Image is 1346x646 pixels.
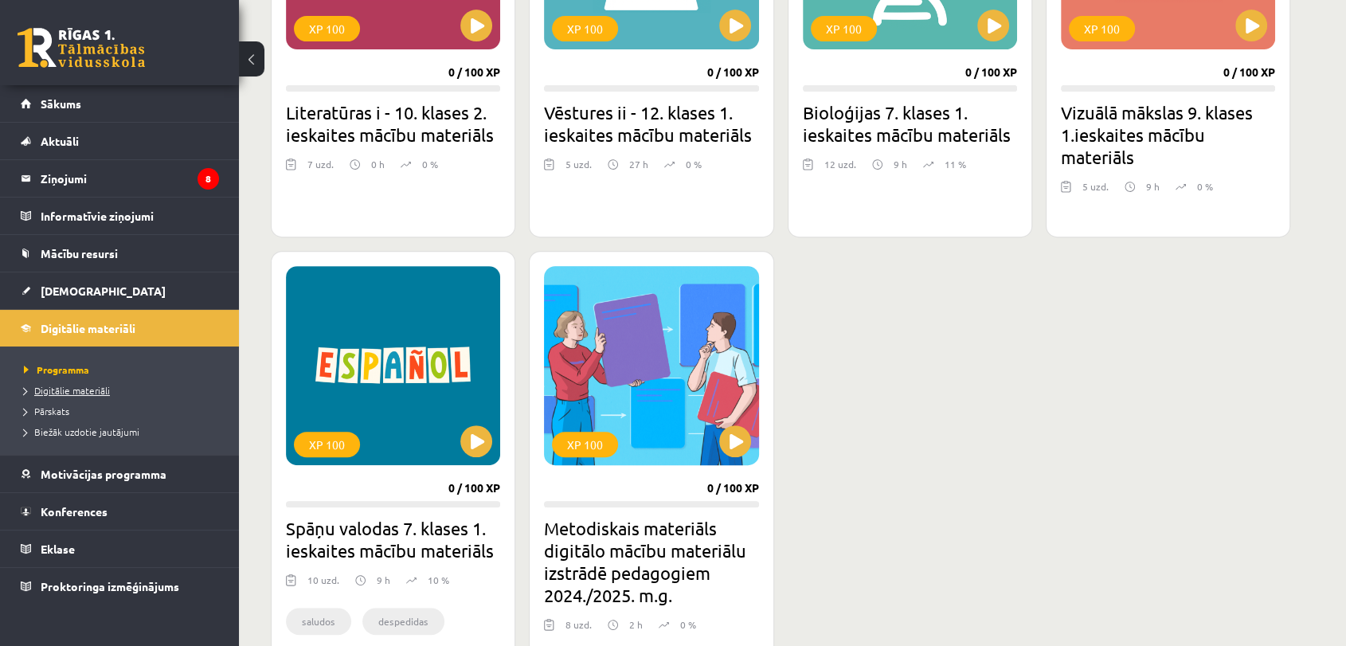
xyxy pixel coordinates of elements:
div: 8 uzd. [565,617,592,641]
div: 5 uzd. [565,157,592,181]
span: Digitālie materiāli [41,321,135,335]
p: 0 % [1197,179,1213,194]
p: 9 h [894,157,907,171]
div: XP 100 [1069,16,1135,41]
p: 27 h [629,157,648,171]
a: Sākums [21,85,219,122]
span: Motivācijas programma [41,467,166,481]
a: Ziņojumi8 [21,160,219,197]
span: Biežāk uzdotie jautājumi [24,425,139,438]
legend: Ziņojumi [41,160,219,197]
div: 5 uzd. [1082,179,1109,203]
a: Pārskats [24,404,223,418]
p: 0 % [422,157,438,171]
span: Digitālie materiāli [24,384,110,397]
div: XP 100 [294,432,360,457]
p: 9 h [1146,179,1160,194]
span: Eklase [41,542,75,556]
h2: Vēstures ii - 12. klases 1. ieskaites mācību materiāls [544,101,758,146]
p: 0 % [686,157,702,171]
h2: Metodiskais materiāls digitālo mācību materiālu izstrādē pedagogiem 2024./2025. m.g. [544,517,758,606]
div: XP 100 [294,16,360,41]
div: 10 uzd. [307,573,339,597]
a: Informatīvie ziņojumi [21,198,219,234]
p: 10 % [428,573,449,587]
h2: Literatūras i - 10. klases 2. ieskaites mācību materiāls [286,101,500,146]
a: Digitālie materiāli [24,383,223,397]
i: 8 [198,168,219,190]
span: Programma [24,363,89,376]
h2: Spāņu valodas 7. klases 1. ieskaites mācību materiāls [286,517,500,562]
span: Aktuāli [41,134,79,148]
span: Pārskats [24,405,69,417]
span: [DEMOGRAPHIC_DATA] [41,284,166,298]
h2: Vizuālā mākslas 9. klases 1.ieskaites mācību materiāls [1061,101,1275,168]
a: Proktoringa izmēģinājums [21,568,219,605]
li: saludos [286,608,351,635]
a: Biežāk uzdotie jautājumi [24,425,223,439]
a: Mācību resursi [21,235,219,272]
span: Mācību resursi [41,246,118,260]
span: Proktoringa izmēģinājums [41,579,179,593]
li: despedidas [362,608,444,635]
h2: Bioloģijas 7. klases 1. ieskaites mācību materiāls [803,101,1017,146]
div: XP 100 [811,16,877,41]
a: Programma [24,362,223,377]
div: XP 100 [552,16,618,41]
div: 7 uzd. [307,157,334,181]
span: Konferences [41,504,108,519]
p: 9 h [377,573,390,587]
a: Motivācijas programma [21,456,219,492]
a: Rīgas 1. Tālmācības vidusskola [18,28,145,68]
div: 12 uzd. [824,157,856,181]
legend: Informatīvie ziņojumi [41,198,219,234]
a: Eklase [21,531,219,567]
a: [DEMOGRAPHIC_DATA] [21,272,219,309]
p: 0 % [680,617,696,632]
span: Sākums [41,96,81,111]
p: 2 h [629,617,643,632]
a: Digitālie materiāli [21,310,219,346]
div: XP 100 [552,432,618,457]
a: Aktuāli [21,123,219,159]
a: Konferences [21,493,219,530]
p: 0 h [371,157,385,171]
p: 11 % [945,157,966,171]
